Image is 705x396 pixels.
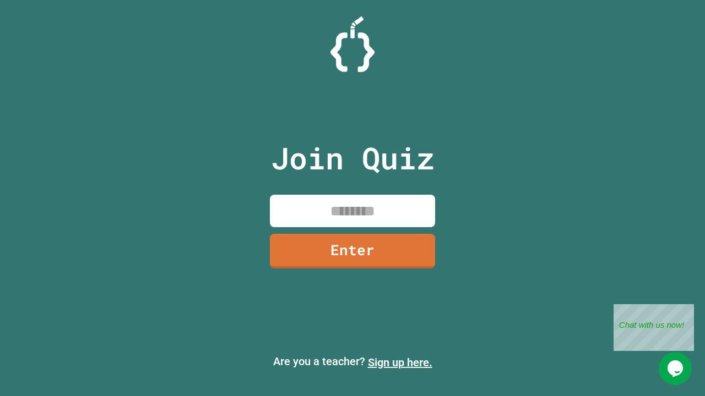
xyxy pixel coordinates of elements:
[271,135,435,181] p: Join Quiz
[330,16,375,72] img: Logo.svg
[614,304,694,351] iframe: chat widget
[9,353,696,371] p: Are you a teacher?
[368,356,432,369] a: Sign up here.
[270,234,435,268] a: Enter
[659,352,694,385] iframe: chat widget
